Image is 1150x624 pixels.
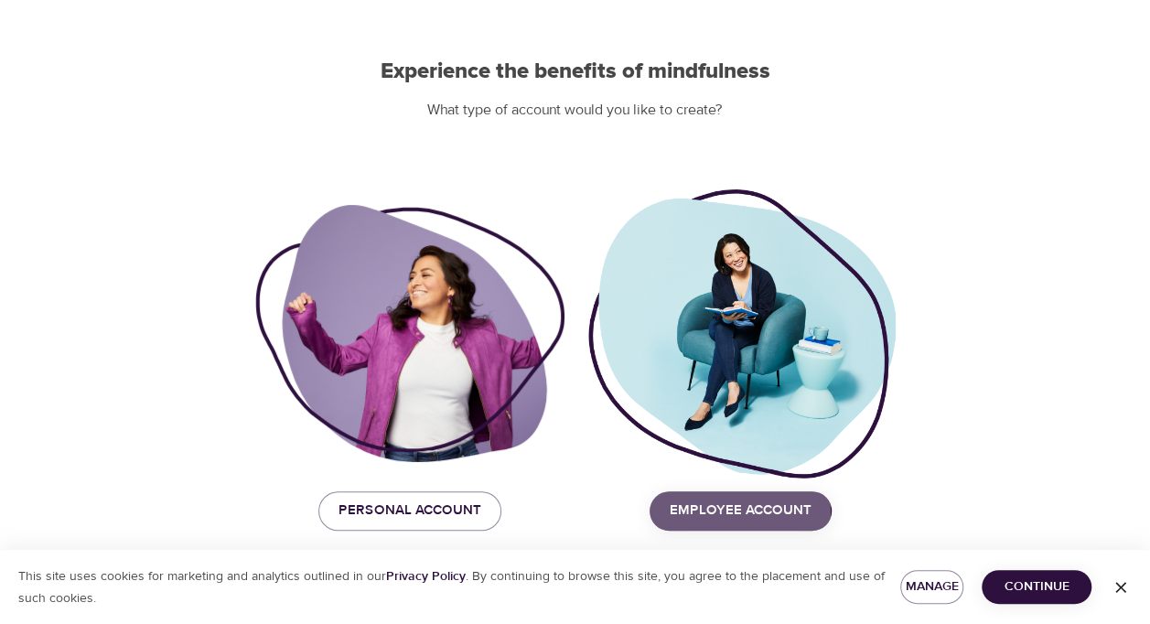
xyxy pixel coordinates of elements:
button: Manage [900,570,964,604]
span: Continue [996,576,1077,598]
a: Privacy Policy [386,568,466,585]
button: Employee Account [650,491,832,530]
button: Personal Account [318,491,501,530]
h2: Experience the benefits of mindfulness [255,59,896,85]
span: Employee Account [670,499,811,522]
button: Continue [982,570,1091,604]
span: Manage [915,576,950,598]
span: Personal Account [339,499,481,522]
p: What type of account would you like to create? [255,100,896,121]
